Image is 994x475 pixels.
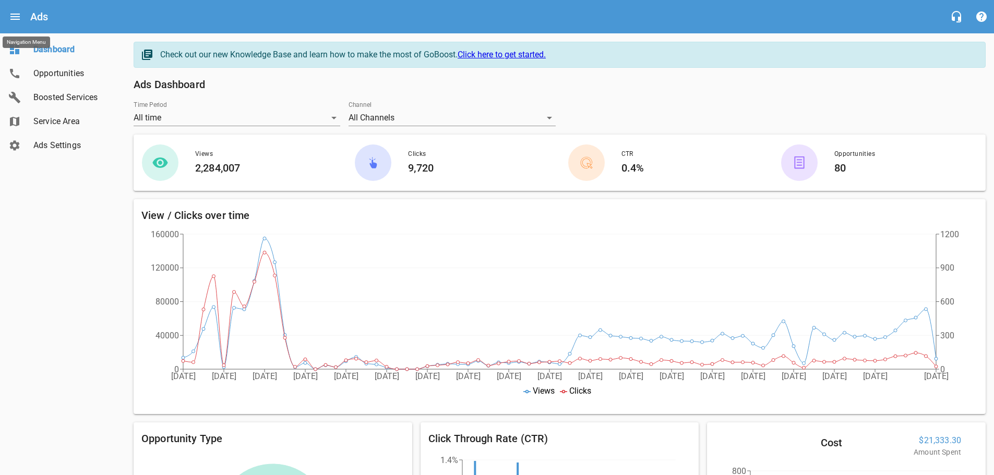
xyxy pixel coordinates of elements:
[212,371,236,381] tspan: [DATE]
[408,149,543,160] span: Clicks
[863,371,888,381] tspan: [DATE]
[30,8,48,25] h6: Ads
[195,160,330,176] h6: 2,284,007
[458,50,546,59] a: Click here to get started.
[349,109,555,126] div: All Channels
[914,434,961,447] span: $21,333.30
[619,371,643,381] tspan: [DATE]
[834,149,969,160] span: Opportunities
[822,371,847,381] tspan: [DATE]
[578,371,603,381] tspan: [DATE]
[155,331,179,340] tspan: 40000
[134,76,986,93] h6: Ads Dashboard
[621,160,756,176] h6: 0.4%
[155,297,179,307] tspan: 80000
[428,430,691,447] h6: Click Through Rate (CTR)
[497,371,521,381] tspan: [DATE]
[569,386,591,396] span: Clicks
[940,263,954,273] tspan: 900
[293,371,318,381] tspan: [DATE]
[253,371,277,381] tspan: [DATE]
[33,91,113,104] span: Boosted Services
[940,364,945,374] tspan: 0
[160,48,975,61] div: Check out our new Knowledge Base and learn how to make the most of GoBoost.
[151,263,179,273] tspan: 120000
[782,371,806,381] tspan: [DATE]
[533,386,555,396] span: Views
[944,4,969,29] button: Live Chat
[924,371,949,381] tspan: [DATE]
[940,229,959,239] tspan: 1200
[621,149,756,160] span: CTR
[174,364,179,374] tspan: 0
[940,331,954,340] tspan: 300
[33,115,113,128] span: Service Area
[537,371,562,381] tspan: [DATE]
[408,160,543,176] h6: 9,720
[834,160,969,176] h6: 80
[349,102,372,108] label: Channel
[969,4,994,29] button: Support Portal
[195,149,330,160] span: Views
[33,67,113,80] span: Opportunities
[415,371,440,381] tspan: [DATE]
[141,207,978,224] h6: View / Clicks over time
[700,371,725,381] tspan: [DATE]
[456,371,481,381] tspan: [DATE]
[940,297,954,307] tspan: 600
[440,455,458,465] tspan: 1.4%
[141,430,404,447] h6: Opportunity Type
[134,102,167,108] label: Time Period
[660,371,684,381] tspan: [DATE]
[151,229,179,239] tspan: 160000
[33,139,113,152] span: Ads Settings
[3,4,28,29] button: Open drawer
[719,434,842,451] h6: Cost
[741,371,765,381] tspan: [DATE]
[171,371,196,381] tspan: [DATE]
[334,371,358,381] tspan: [DATE]
[375,371,399,381] tspan: [DATE]
[914,447,961,458] p: Amount Spent
[33,43,113,56] span: Dashboard
[134,109,340,126] div: All time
